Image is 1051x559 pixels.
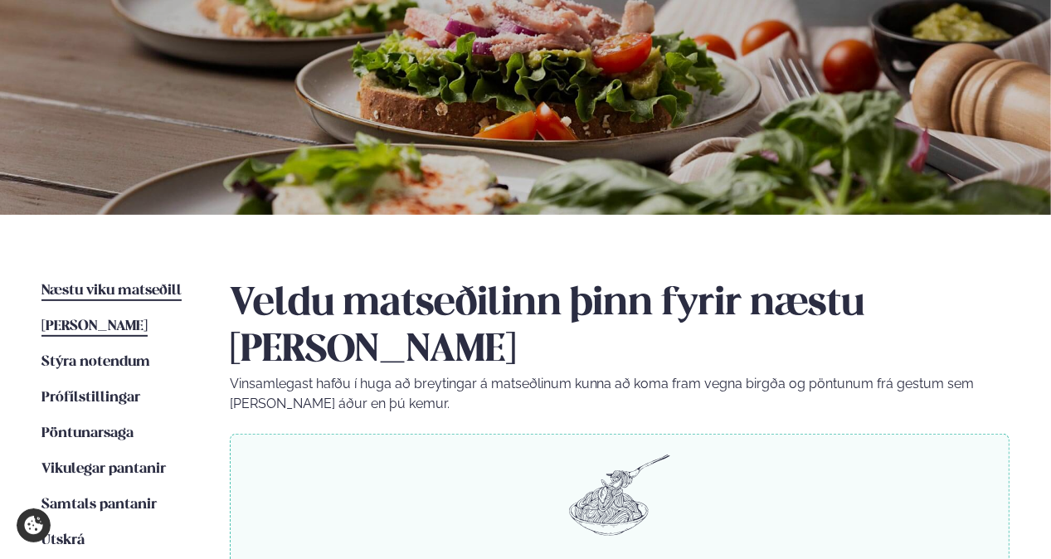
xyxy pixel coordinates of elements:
[41,317,148,337] a: [PERSON_NAME]
[17,508,51,542] a: Cookie settings
[41,388,140,408] a: Prófílstillingar
[41,424,134,444] a: Pöntunarsaga
[41,352,150,372] a: Stýra notendum
[41,426,134,440] span: Pöntunarsaga
[41,281,182,301] a: Næstu viku matseðill
[41,459,166,479] a: Vikulegar pantanir
[41,495,157,515] a: Samtals pantanir
[41,391,140,405] span: Prófílstillingar
[569,454,670,536] img: pasta
[41,284,182,298] span: Næstu viku matseðill
[230,374,1010,414] p: Vinsamlegast hafðu í huga að breytingar á matseðlinum kunna að koma fram vegna birgða og pöntunum...
[41,531,85,551] a: Útskrá
[41,319,148,333] span: [PERSON_NAME]
[41,533,85,547] span: Útskrá
[41,498,157,512] span: Samtals pantanir
[41,462,166,476] span: Vikulegar pantanir
[230,281,1010,374] h2: Veldu matseðilinn þinn fyrir næstu [PERSON_NAME]
[41,355,150,369] span: Stýra notendum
